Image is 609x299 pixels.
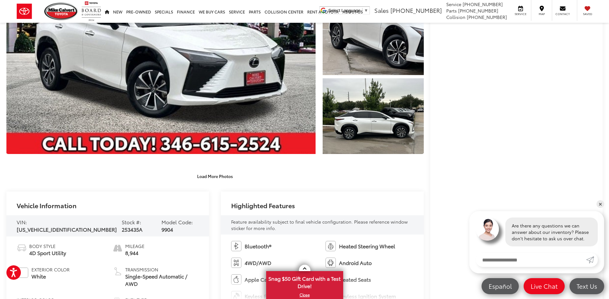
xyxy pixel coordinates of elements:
[326,241,336,251] img: Heated Steering Wheel
[524,278,565,294] a: Live Chat
[527,282,561,290] span: Live Chat
[586,253,598,267] a: Submit
[125,243,144,249] span: Mileage
[580,12,595,16] span: Saved
[245,259,271,267] span: 4WD/AWD
[339,243,395,250] span: Heated Steering Wheel
[570,278,604,294] a: Text Us
[555,12,570,16] span: Contact
[29,243,66,249] span: Body Style
[322,78,425,155] img: 2024 Lexus RZ 450e Premium
[267,272,343,291] span: Snag $50 Gift Card with a Test Drive!
[485,282,515,290] span: Español
[476,218,499,241] img: Agent profile photo
[535,12,549,16] span: Map
[31,266,70,273] span: Exterior Color
[29,249,66,257] span: 4D Sport Utility
[339,259,372,267] span: Android Auto
[125,266,199,273] span: Transmission
[476,253,586,267] input: Enter your message
[513,12,528,16] span: Service
[161,218,193,226] span: Model Code:
[505,218,598,246] div: Are there any questions we can answer about our inventory? Please don't hesitate to ask us over c...
[125,273,199,287] span: Single-Speed Automatic / AWD
[125,249,144,257] span: 8,944
[18,268,28,278] span: #FFFFFF
[458,7,498,14] span: [PHONE_NUMBER]
[463,1,503,7] span: [PHONE_NUMBER]
[31,273,70,280] span: White
[113,243,122,252] i: mileage icon
[482,278,519,294] a: Español
[374,6,389,14] span: Sales
[390,6,442,14] span: [PHONE_NUMBER]
[231,202,295,209] h2: Highlighted Features
[323,78,423,154] a: Expand Photo 3
[446,7,457,14] span: Parts
[193,170,237,182] button: Load More Photos
[231,274,241,285] img: Apple CarPlay
[231,241,241,251] img: Bluetooth®
[364,8,368,13] span: ▼
[446,1,461,7] span: Service
[573,282,600,290] span: Text Us
[231,258,241,268] img: 4WD/AWD
[467,14,507,20] span: [PHONE_NUMBER]
[326,258,336,268] img: Android Auto
[161,226,173,233] span: 9904
[44,3,78,20] img: Mike Calvert Toyota
[245,243,271,250] span: Bluetooth®
[231,218,408,231] span: Feature availability subject to final vehicle configuration. Please reference window sticker for ...
[446,14,465,20] span: Collision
